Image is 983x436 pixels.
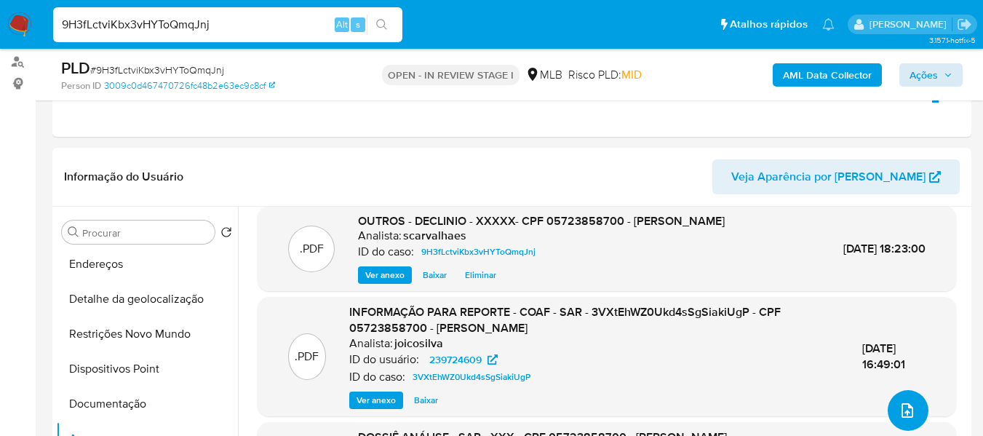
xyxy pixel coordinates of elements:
[429,351,482,368] span: 239724609
[568,67,642,83] span: Risco PLD:
[731,159,926,194] span: Veja Aparência por [PERSON_NAME]
[104,79,275,92] a: 3009c0d467470726fc48b2e63ec9c8cf
[349,370,405,384] p: ID do caso:
[82,226,209,239] input: Procurar
[358,245,414,259] p: ID do caso:
[773,63,882,87] button: AML Data Collector
[349,392,403,409] button: Ver anexo
[357,393,396,408] span: Ver anexo
[407,392,445,409] button: Baixar
[869,17,952,31] p: sara.carvalhaes@mercadopago.com.br
[414,393,438,408] span: Baixar
[421,351,506,368] a: 239724609
[465,268,496,282] span: Eliminar
[525,67,562,83] div: MLB
[367,15,397,35] button: search-icon
[356,17,360,31] span: s
[783,63,872,87] b: AML Data Collector
[336,17,348,31] span: Alt
[621,66,642,83] span: MID
[413,368,530,386] span: 3VXtEhWZ0Ukd4sSgSiakiUgP
[407,368,536,386] a: 3VXtEhWZ0Ukd4sSgSiakiUgP
[394,336,443,351] h6: joicosilva
[929,34,976,46] span: 3.157.1-hotfix-5
[712,159,960,194] button: Veja Aparência por [PERSON_NAME]
[888,390,928,431] button: upload-file
[458,266,504,284] button: Eliminar
[910,63,938,87] span: Ações
[822,18,835,31] a: Notificações
[862,340,905,373] span: [DATE] 16:49:01
[843,240,926,257] span: [DATE] 18:23:00
[64,170,183,184] h1: Informação do Usuário
[421,243,536,261] span: 9H3fLctviKbx3vHYToQmqJnj
[56,282,238,317] button: Detalhe da geolocalização
[68,226,79,238] button: Procurar
[53,15,402,34] input: Pesquise usuários ou casos...
[365,268,405,282] span: Ver anexo
[358,229,402,243] p: Analista:
[56,352,238,387] button: Dispositivos Point
[349,304,781,336] span: INFORMAÇÃO PARA REPORTE - COAF - SAR - 3VXtEhWZ0Ukd4sSgSiakiUgP - CPF 05723858700 - [PERSON_NAME]
[61,56,90,79] b: PLD
[349,336,393,351] p: Analista:
[220,226,232,242] button: Retornar ao pedido padrão
[56,317,238,352] button: Restrições Novo Mundo
[349,352,419,367] p: ID do usuário:
[382,65,520,85] p: OPEN - IN REVIEW STAGE I
[957,17,972,32] a: Sair
[415,243,541,261] a: 9H3fLctviKbx3vHYToQmqJnj
[90,63,224,77] span: # 9H3fLctviKbx3vHYToQmqJnj
[730,17,808,32] span: Atalhos rápidos
[415,266,454,284] button: Baixar
[899,63,963,87] button: Ações
[403,229,466,243] h6: scarvalhaes
[423,268,447,282] span: Baixar
[61,79,101,92] b: Person ID
[358,213,725,229] span: OUTROS - DECLINIO - XXXXX- CPF 05723858700 - [PERSON_NAME]
[56,247,238,282] button: Endereços
[358,266,412,284] button: Ver anexo
[300,241,324,257] p: .PDF
[295,349,319,365] p: .PDF
[56,387,238,421] button: Documentação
